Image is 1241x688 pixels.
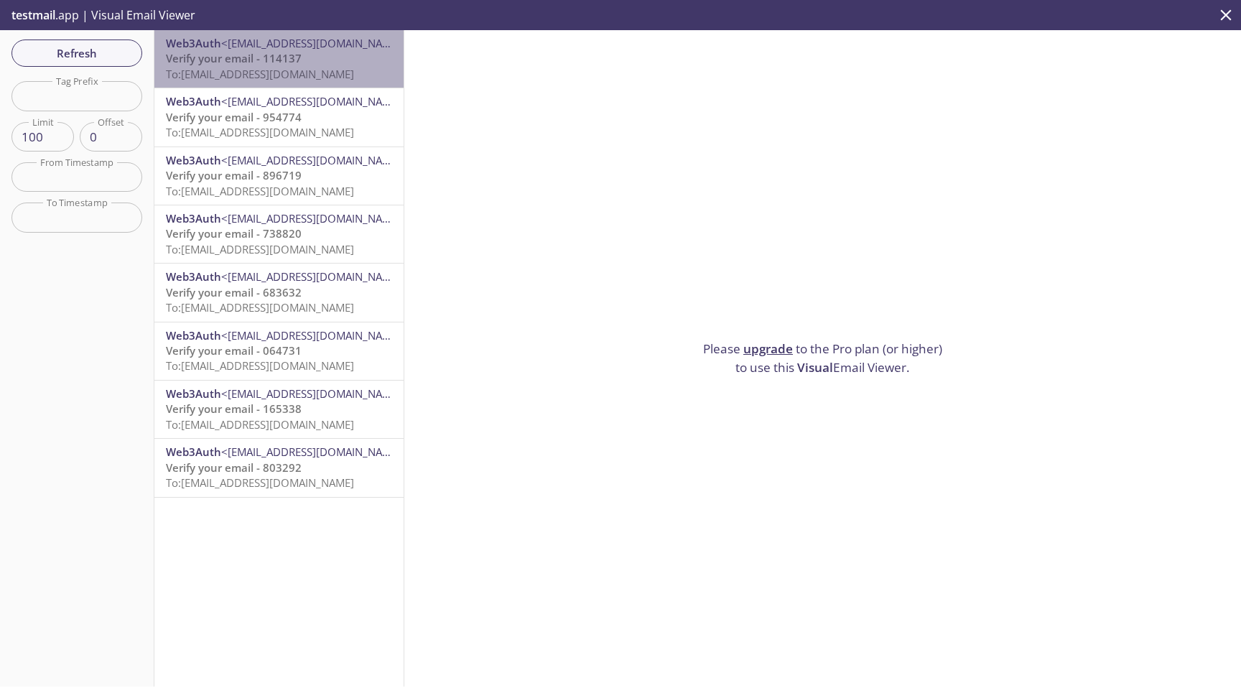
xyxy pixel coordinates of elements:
a: upgrade [743,340,793,357]
span: Verify your email - 165338 [166,401,302,416]
span: testmail [11,7,55,23]
span: Refresh [23,44,131,62]
span: To: [EMAIL_ADDRESS][DOMAIN_NAME] [166,67,354,81]
span: Web3Auth [166,36,221,50]
span: Web3Auth [166,269,221,284]
span: <[EMAIL_ADDRESS][DOMAIN_NAME]> [221,94,407,108]
p: Please to the Pro plan (or higher) to use this Email Viewer. [697,340,949,376]
div: Web3Auth<[EMAIL_ADDRESS][DOMAIN_NAME]>Verify your email - 954774To:[EMAIL_ADDRESS][DOMAIN_NAME] [154,88,404,146]
span: Web3Auth [166,445,221,459]
span: <[EMAIL_ADDRESS][DOMAIN_NAME]> [221,328,407,343]
nav: emails [154,30,404,498]
span: Web3Auth [166,328,221,343]
span: To: [EMAIL_ADDRESS][DOMAIN_NAME] [166,242,354,256]
span: <[EMAIL_ADDRESS][DOMAIN_NAME]> [221,445,407,459]
span: Web3Auth [166,94,221,108]
span: Visual [797,359,833,376]
span: <[EMAIL_ADDRESS][DOMAIN_NAME]> [221,386,407,401]
span: Web3Auth [166,153,221,167]
span: To: [EMAIL_ADDRESS][DOMAIN_NAME] [166,358,354,373]
button: Refresh [11,39,142,67]
span: To: [EMAIL_ADDRESS][DOMAIN_NAME] [166,125,354,139]
span: To: [EMAIL_ADDRESS][DOMAIN_NAME] [166,184,354,198]
span: Verify your email - 683632 [166,285,302,299]
span: Web3Auth [166,386,221,401]
div: Web3Auth<[EMAIL_ADDRESS][DOMAIN_NAME]>Verify your email - 738820To:[EMAIL_ADDRESS][DOMAIN_NAME] [154,205,404,263]
div: Web3Auth<[EMAIL_ADDRESS][DOMAIN_NAME]>Verify your email - 896719To:[EMAIL_ADDRESS][DOMAIN_NAME] [154,147,404,205]
span: Verify your email - 064731 [166,343,302,358]
div: Web3Auth<[EMAIL_ADDRESS][DOMAIN_NAME]>Verify your email - 114137To:[EMAIL_ADDRESS][DOMAIN_NAME] [154,30,404,88]
span: <[EMAIL_ADDRESS][DOMAIN_NAME]> [221,269,407,284]
span: <[EMAIL_ADDRESS][DOMAIN_NAME]> [221,36,407,50]
div: Web3Auth<[EMAIL_ADDRESS][DOMAIN_NAME]>Verify your email - 683632To:[EMAIL_ADDRESS][DOMAIN_NAME] [154,264,404,321]
span: Verify your email - 954774 [166,110,302,124]
span: To: [EMAIL_ADDRESS][DOMAIN_NAME] [166,475,354,490]
span: <[EMAIL_ADDRESS][DOMAIN_NAME]> [221,153,407,167]
span: Verify your email - 896719 [166,168,302,182]
span: Verify your email - 803292 [166,460,302,475]
div: Web3Auth<[EMAIL_ADDRESS][DOMAIN_NAME]>Verify your email - 165338To:[EMAIL_ADDRESS][DOMAIN_NAME] [154,381,404,438]
div: Web3Auth<[EMAIL_ADDRESS][DOMAIN_NAME]>Verify your email - 803292To:[EMAIL_ADDRESS][DOMAIN_NAME] [154,439,404,496]
div: Web3Auth<[EMAIL_ADDRESS][DOMAIN_NAME]>Verify your email - 064731To:[EMAIL_ADDRESS][DOMAIN_NAME] [154,322,404,380]
span: <[EMAIL_ADDRESS][DOMAIN_NAME]> [221,211,407,226]
span: To: [EMAIL_ADDRESS][DOMAIN_NAME] [166,300,354,315]
span: To: [EMAIL_ADDRESS][DOMAIN_NAME] [166,417,354,432]
span: Web3Auth [166,211,221,226]
span: Verify your email - 114137 [166,51,302,65]
span: Verify your email - 738820 [166,226,302,241]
